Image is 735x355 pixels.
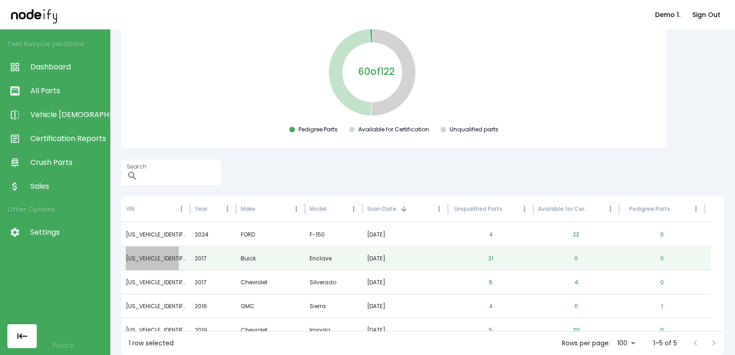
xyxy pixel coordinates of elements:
[454,205,503,213] div: Unqualified Parts
[256,203,269,215] button: Sort
[690,203,702,215] button: Pedigree Parts column menu
[121,222,190,246] div: 1FTFW5L83RKD38503
[221,203,234,215] button: Year column menu
[565,224,587,246] button: 22
[562,338,610,348] p: Rows per page:
[30,157,105,168] span: Crush Parts
[654,295,670,317] button: 1
[236,270,305,294] div: Chevrolet
[299,126,338,133] div: Pedigree Parts
[190,222,236,246] div: 2024
[290,203,303,215] button: Make column menu
[397,203,410,215] button: Sort
[367,318,443,342] div: [DATE]
[481,319,500,341] button: 5
[121,318,190,342] div: 1G1105S31KU140362
[236,222,305,246] div: FORD
[190,270,236,294] div: 2017
[305,294,362,318] div: Sierra
[538,205,590,213] div: Available for Certification
[481,248,501,270] button: 21
[30,227,105,238] span: Settings
[236,294,305,318] div: GMC
[367,294,443,318] div: [DATE]
[236,246,305,270] div: Buick
[190,246,236,270] div: 2017
[567,248,585,270] button: 0
[614,337,639,350] div: 100
[30,62,105,73] span: Dashboard
[52,341,73,350] a: Privacy
[503,203,516,215] button: Sort
[241,205,255,213] div: Make
[567,295,585,317] button: 11
[518,203,531,215] button: Unqualified Parts column menu
[11,6,57,23] img: nodeify
[604,203,617,215] button: Available for Certification column menu
[433,203,446,215] button: Scan Date column menu
[305,270,362,294] div: Silverado
[127,163,146,170] label: Search
[121,270,190,294] div: 1GCNKNEH0HZ319319
[358,126,429,133] div: Available for Certification
[367,270,443,294] div: [DATE]
[629,205,670,213] div: Pedigree Parts
[195,205,207,213] div: Year
[305,222,362,246] div: F-150
[481,271,500,293] button: 9
[30,133,105,144] span: Certification Reports
[328,203,340,215] button: Sort
[367,223,443,246] div: [DATE]
[450,126,498,133] div: Unqualified parts
[208,203,221,215] button: Sort
[129,338,174,348] div: 1 row selected
[236,318,305,342] div: Chevrolet
[347,203,360,215] button: Model column menu
[30,181,105,192] span: Sales
[671,203,684,215] button: Sort
[653,338,677,348] p: 1–5 of 5
[358,64,395,79] p: 60 of 122
[190,294,236,318] div: 2016
[175,203,188,215] button: VIN column menu
[121,294,190,318] div: 1GTV2MECXGZ309829
[136,203,148,215] button: Sort
[190,318,236,342] div: 2019
[305,318,362,342] div: Impala
[30,85,105,96] span: All Parts
[30,109,105,120] span: Vehicle [DEMOGRAPHIC_DATA]
[567,271,586,293] button: 4
[310,205,327,213] div: Model
[565,319,587,341] button: 20
[367,205,396,213] div: Scan Date
[121,246,190,270] div: 5GAKVBKDXHJ343914
[367,247,443,270] div: [DATE]
[481,224,500,246] button: 4
[126,205,135,213] div: VIN
[689,6,724,23] button: Sign Out
[305,246,362,270] div: Enclave
[591,203,604,215] button: Sort
[481,295,500,317] button: 4
[651,6,684,23] button: Demo 1.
